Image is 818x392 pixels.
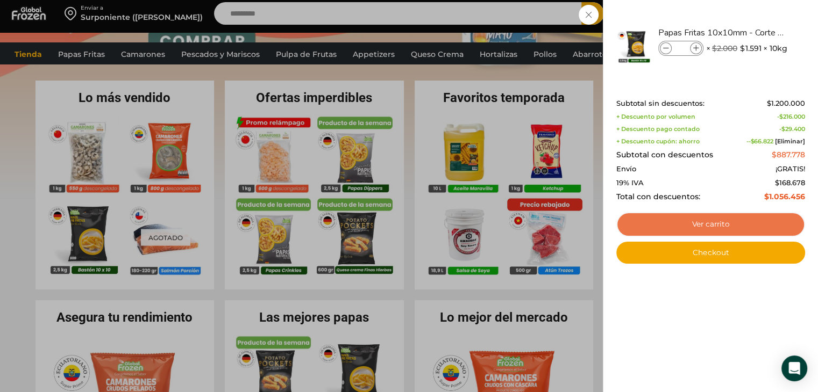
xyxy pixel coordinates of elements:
bdi: 887.778 [772,150,805,159]
span: - [777,113,805,120]
span: $ [779,113,783,120]
span: $ [740,43,745,54]
span: Total con descuentos: [616,192,700,201]
div: Open Intercom Messenger [781,355,807,381]
span: 168.678 [775,178,805,187]
a: Checkout [616,242,805,264]
span: $ [764,192,769,201]
span: 66.822 [750,137,773,145]
span: Subtotal sin descuentos: [616,99,705,108]
span: $ [767,99,771,107]
span: $ [750,137,754,145]
bdi: 29.400 [781,125,805,133]
span: ¡GRATIS! [776,165,805,173]
a: Ver carrito [616,212,805,237]
bdi: 216.000 [779,113,805,120]
bdi: 1.200.000 [767,99,805,107]
span: 19% IVA [616,179,644,187]
a: [Eliminar] [775,137,805,145]
bdi: 2.000 [712,43,737,53]
span: -- [746,138,805,145]
a: Papas Fritas 10x10mm - Corte Bastón - Caja 10 kg [658,27,786,39]
span: Subtotal con descuentos [616,150,713,159]
span: - [779,126,805,133]
span: $ [772,150,777,159]
span: + Descuento pago contado [616,126,700,133]
span: $ [781,125,785,133]
span: Envío [616,165,636,173]
bdi: 1.591 [740,43,761,54]
bdi: 1.056.456 [764,192,805,201]
span: × × 10kg [706,41,787,56]
span: $ [775,178,779,187]
span: $ [712,43,717,53]
span: + Descuento por volumen [616,113,695,120]
input: Product quantity [673,42,689,54]
span: + Descuento cupón: ahorro [616,138,700,145]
